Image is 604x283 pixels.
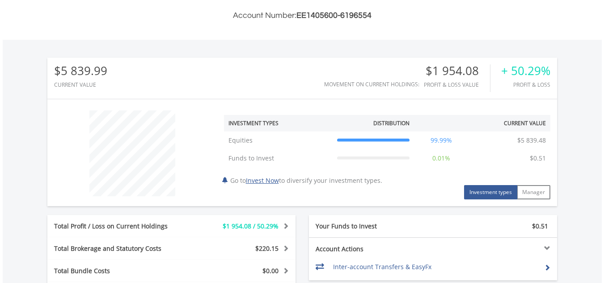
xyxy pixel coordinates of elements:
td: Funds to Invest [224,149,333,167]
span: $0.51 [532,222,548,230]
div: Profit & Loss Value [424,82,490,88]
div: Total Brokerage and Statutory Costs [47,244,192,253]
div: $5 839.99 [54,64,107,77]
span: $220.15 [255,244,279,253]
td: Equities [224,131,333,149]
div: CURRENT VALUE [54,82,107,88]
span: EE1405600-6196554 [296,11,372,20]
th: Investment Types [224,115,333,131]
td: Inter-account Transfers & EasyFx [333,260,537,274]
button: Investment types [464,185,517,199]
td: $0.51 [525,149,550,167]
div: Account Actions [309,245,433,253]
th: Current Value [469,115,550,131]
div: Movement on Current Holdings: [324,81,419,87]
h3: Account Number: [47,9,557,22]
div: Total Profit / Loss on Current Holdings [47,222,192,231]
div: $1 954.08 [424,64,490,77]
div: + 50.29% [501,64,550,77]
div: Total Bundle Costs [47,266,192,275]
div: Profit & Loss [501,82,550,88]
td: 0.01% [414,149,469,167]
td: 99.99% [414,131,469,149]
div: Distribution [373,119,410,127]
button: Manager [517,185,550,199]
span: $0.00 [262,266,279,275]
div: Go to to diversify your investment types. [217,106,557,199]
div: Your Funds to Invest [309,222,433,231]
a: Invest Now [246,176,279,185]
td: $5 839.48 [513,131,550,149]
span: $1 954.08 / 50.29% [223,222,279,230]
